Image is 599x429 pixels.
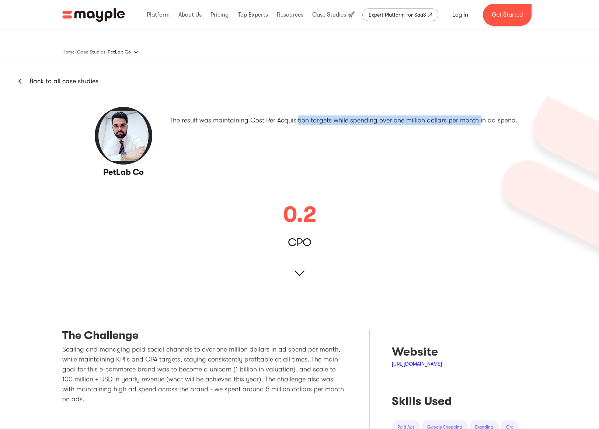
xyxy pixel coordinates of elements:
a: [URL][DOMAIN_NAME] [392,361,442,367]
img: 627a1993d5cd4f4e4d063358_Group%206190.png [493,96,599,266]
div: 0.2 [283,204,316,226]
div: / [75,48,77,56]
a: Log In [443,6,477,24]
img: PetLab Co [94,106,153,165]
p: The result was maintaining Cost Per Acquisition targets while spending over one million dollars p... [170,115,518,125]
div: Platform [145,3,171,27]
a: Expert Platform for SaaS [362,8,438,21]
div: Resources [275,3,305,27]
h3: PetLab Co [81,167,165,178]
div: PetLab Co [108,45,146,59]
div: Pricing [209,3,230,27]
a: Back to all case studies [29,77,98,86]
p: Scaling and managing paid social channels to over one million dollars in ad spend per month, whil... [62,345,347,404]
div: PetLab Co [108,48,131,56]
div: CPO [288,239,311,246]
div: Expert Platform for SaaS [369,10,426,19]
h3: The Challenge [62,330,347,345]
a: Case Studies [77,48,105,56]
div: Skills Used [392,394,519,409]
a: home [62,8,125,22]
a: Home [62,48,75,56]
a: Get Started [483,4,532,26]
div: / [105,48,108,56]
div: Website [392,345,519,359]
img: Mayple logo [62,8,125,22]
div: Top Experts [236,3,270,27]
div: About Us [177,3,203,27]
